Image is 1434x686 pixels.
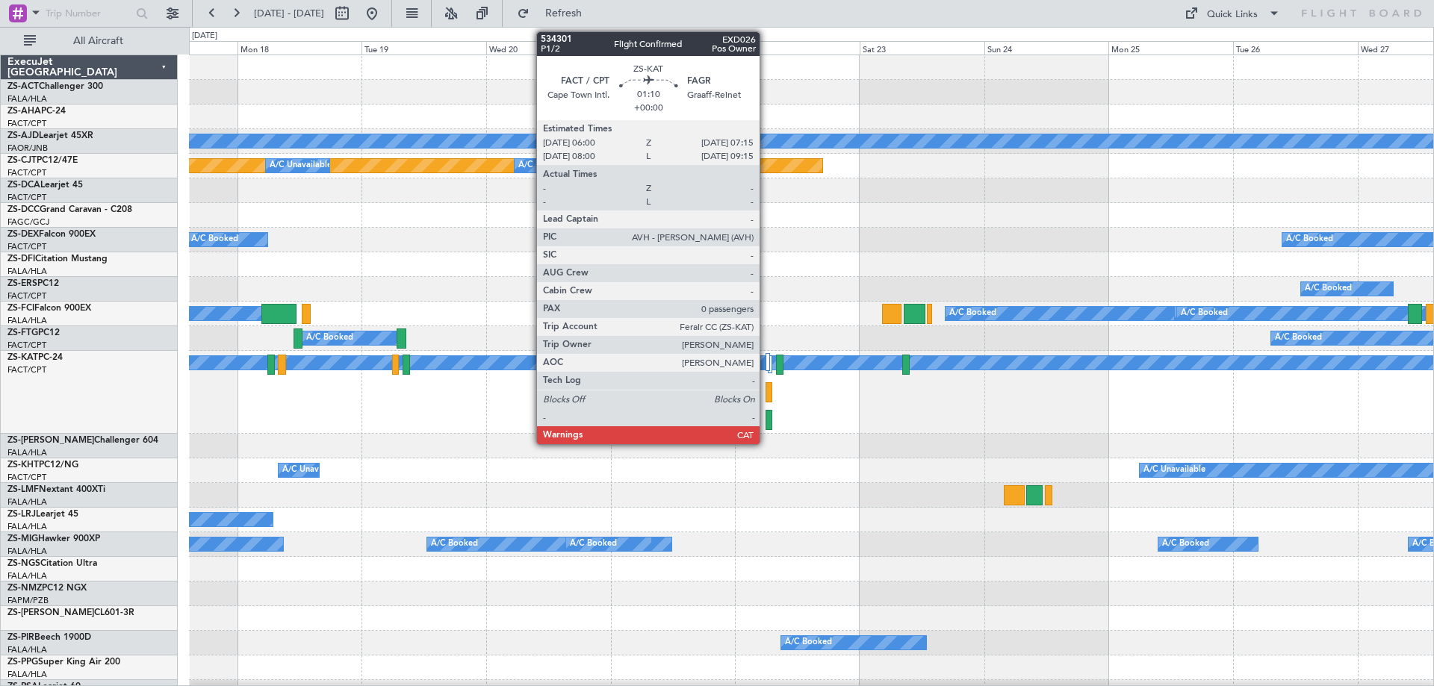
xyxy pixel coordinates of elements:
a: ZS-[PERSON_NAME]Challenger 604 [7,436,158,445]
a: ZS-ERSPC12 [7,279,59,288]
span: ZS-LRJ [7,510,36,519]
span: All Aircraft [39,36,158,46]
span: ZS-MIG [7,534,38,543]
a: FACT/CPT [7,364,46,375]
div: A/C Unavailable [1143,459,1205,481]
a: FACT/CPT [7,290,46,302]
span: ZS-DCC [7,205,40,214]
a: ZS-PIRBeech 1900D [7,633,91,642]
a: FAGC/GCJ [7,216,49,228]
span: ZS-FTG [7,328,38,337]
span: ZS-CJT [7,156,37,165]
span: ZS-DFI [7,255,35,264]
span: ZS-AHA [7,107,41,116]
div: Tue 26 [1233,41,1358,54]
a: FACT/CPT [7,167,46,178]
a: ZS-PPGSuper King Air 200 [7,658,120,667]
a: ZS-DCALearjet 45 [7,181,83,190]
a: FALA/HLA [7,93,47,105]
span: ZS-PIR [7,633,34,642]
div: Wed 20 [486,41,611,54]
span: ZS-KHT [7,461,39,470]
span: ZS-ACT [7,82,39,91]
a: ZS-FTGPC12 [7,328,60,337]
div: Mon 18 [238,41,362,54]
a: FACT/CPT [7,118,46,129]
a: FACT/CPT [7,340,46,351]
span: ZS-LMF [7,485,39,494]
div: Fri 22 [735,41,860,54]
div: A/C Booked [558,278,605,300]
a: ZS-KHTPC12/NG [7,461,78,470]
a: FACT/CPT [7,472,46,483]
span: ZS-[PERSON_NAME] [7,436,94,445]
span: ZS-DEX [7,230,39,239]
div: A/C Unavailable [270,155,332,177]
span: ZS-NGS [7,559,40,568]
span: ZS-DCA [7,181,40,190]
div: A/C Unavailable [518,155,580,177]
input: Trip Number [46,2,131,25]
span: Refresh [533,8,595,19]
span: ZS-PPG [7,658,38,667]
div: Sat 23 [860,41,984,54]
span: ZS-NMZ [7,584,42,593]
a: FALA/HLA [7,447,47,458]
span: ZS-[PERSON_NAME] [7,608,94,617]
div: A/C Unavailable [282,459,344,481]
a: FALA/HLA [7,570,47,581]
a: ZS-AHAPC-24 [7,107,66,116]
a: FALA/HLA [7,266,47,277]
div: A/C Booked [1275,327,1322,349]
div: Tue 19 [361,41,486,54]
a: ZS-MIGHawker 900XP [7,534,100,543]
div: Quick Links [1207,7,1258,22]
span: ZS-FCI [7,304,34,313]
a: FALA/HLA [7,669,47,680]
div: A/C Booked [1181,302,1228,325]
div: [DATE] [192,30,217,43]
div: Sun 24 [984,41,1109,54]
a: ZS-ACTChallenger 300 [7,82,103,91]
a: FAPM/PZB [7,595,49,606]
a: FAOR/JNB [7,143,48,154]
a: FALA/HLA [7,496,47,508]
div: Thu 21 [611,41,736,54]
a: FALA/HLA [7,521,47,532]
span: [DATE] - [DATE] [254,7,324,20]
span: ZS-KAT [7,353,38,362]
a: FACT/CPT [7,192,46,203]
a: FACT/CPT [7,241,46,252]
div: A/C Booked [1286,228,1333,251]
div: A/C Booked [570,533,617,555]
a: ZS-AJDLearjet 45XR [7,131,93,140]
button: Refresh [510,1,600,25]
span: ZS-ERS [7,279,37,288]
a: ZS-LMFNextant 400XTi [7,485,105,494]
div: A/C Booked [1305,278,1352,300]
a: ZS-DFICitation Mustang [7,255,108,264]
button: All Aircraft [16,29,162,53]
div: A/C Booked [1162,533,1209,555]
div: A/C Booked [431,533,478,555]
div: A/C Booked [949,302,996,325]
a: ZS-DEXFalcon 900EX [7,230,96,239]
a: ZS-NGSCitation Ultra [7,559,97,568]
div: A/C Booked [191,228,238,251]
a: FALA/HLA [7,644,47,655]
button: Quick Links [1177,1,1288,25]
a: ZS-[PERSON_NAME]CL601-3R [7,608,134,617]
a: FALA/HLA [7,546,47,557]
a: ZS-FCIFalcon 900EX [7,304,91,313]
a: ZS-LRJLearjet 45 [7,510,78,519]
div: A/C Booked [306,327,353,349]
div: Mon 25 [1108,41,1233,54]
a: FALA/HLA [7,315,47,326]
div: A/C Booked [785,632,832,654]
span: ZS-AJD [7,131,39,140]
a: ZS-NMZPC12 NGX [7,584,87,593]
a: ZS-CJTPC12/47E [7,156,78,165]
a: ZS-KATPC-24 [7,353,63,362]
a: ZS-DCCGrand Caravan - C208 [7,205,132,214]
